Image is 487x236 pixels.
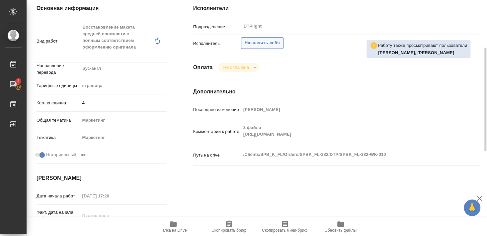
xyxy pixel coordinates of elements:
[324,228,357,233] span: Обновить файлы
[37,38,80,45] p: Вид работ
[378,50,454,55] b: [PERSON_NAME], [PERSON_NAME]
[46,152,88,158] span: Нотариальный заказ
[218,63,259,72] div: Не оплачена
[241,149,456,160] textarea: /Clients/SPB_K_FL/Orders/SPBK_FL-382/DTP/SPBK_FL-382-WK-010
[378,50,467,56] p: Петрова Валерия, Чулец Елена
[193,63,213,71] h4: Оплата
[193,4,480,12] h4: Исполнители
[221,64,251,70] button: Не оплачена
[80,115,167,126] div: Маркетинг
[80,80,167,91] div: страница
[241,122,456,140] textarea: 3 файла [URL][DOMAIN_NAME]
[193,128,241,135] p: Комментарий к работе
[257,217,313,236] button: Скопировать мини-бриф
[80,191,138,201] input: Пустое поле
[201,217,257,236] button: Скопировать бриф
[245,39,280,47] span: Назначить себя
[193,152,241,159] p: Путь на drive
[37,117,80,124] p: Общая тематика
[37,62,80,76] p: Направление перевода
[241,37,284,49] button: Назначить себя
[313,217,368,236] button: Обновить файлы
[80,211,138,220] input: Пустое поле
[80,132,167,143] div: Маркетинг
[193,88,480,96] h4: Дополнительно
[37,174,167,182] h4: [PERSON_NAME]
[37,134,80,141] p: Тематика
[37,4,167,12] h4: Основная информация
[262,228,307,233] span: Скопировать мини-бриф
[464,199,480,216] button: 🙏
[37,100,80,106] p: Кол-во единиц
[241,105,456,114] input: Пустое поле
[80,98,167,108] input: ✎ Введи что-нибудь
[145,217,201,236] button: Папка на Drive
[2,76,25,93] a: 3
[160,228,187,233] span: Папка на Drive
[13,78,23,84] span: 3
[193,24,241,30] p: Подразделение
[37,193,80,199] p: Дата начала работ
[211,228,246,233] span: Скопировать бриф
[37,82,80,89] p: Тарифные единицы
[193,106,241,113] p: Последнее изменение
[466,201,478,215] span: 🙏
[37,209,80,222] p: Факт. дата начала работ
[193,40,241,47] p: Исполнитель
[378,42,467,49] p: Работу также просматривают пользователи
